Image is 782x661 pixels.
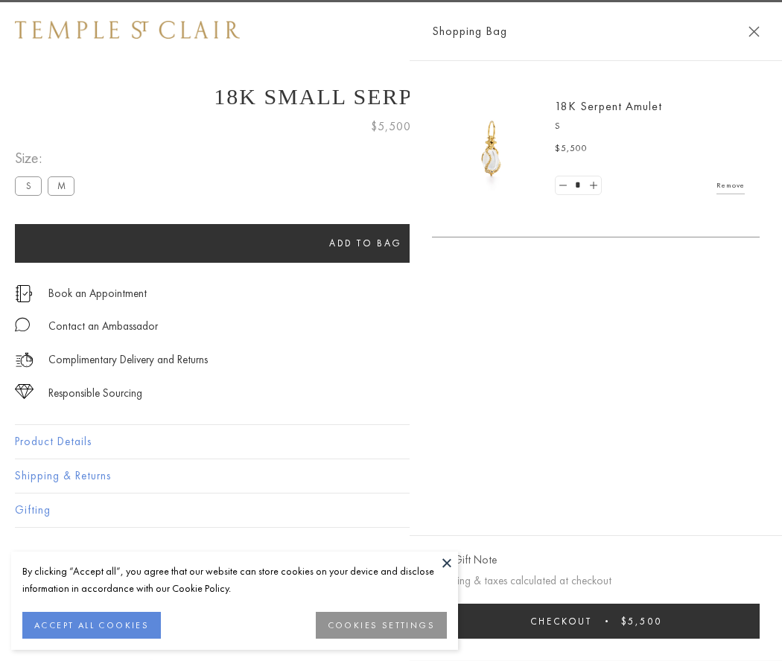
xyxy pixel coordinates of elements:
button: Close Shopping Bag [748,26,760,37]
div: Contact an Ambassador [48,317,158,336]
button: Gifting [15,494,767,527]
span: Size: [15,146,80,170]
button: Product Details [15,425,767,459]
div: Responsible Sourcing [48,384,142,403]
p: Shipping & taxes calculated at checkout [432,572,760,590]
a: Book an Appointment [48,285,147,301]
img: icon_sourcing.svg [15,384,34,399]
img: icon_delivery.svg [15,351,34,369]
label: S [15,176,42,195]
span: $5,500 [621,615,662,628]
span: $5,500 [555,141,588,156]
h1: 18K Small Serpent Amulet [15,84,767,109]
a: Remove [716,177,745,194]
img: icon_appointment.svg [15,285,33,302]
span: Checkout [530,615,592,628]
label: M [48,176,74,195]
a: Set quantity to 2 [585,176,600,195]
button: Add Gift Note [432,551,497,569]
button: ACCEPT ALL COOKIES [22,612,161,639]
button: Shipping & Returns [15,459,767,493]
button: Add to bag [15,224,716,263]
p: Complimentary Delivery and Returns [48,351,208,369]
button: Checkout $5,500 [432,604,760,639]
img: MessageIcon-01_2.svg [15,317,30,332]
a: Set quantity to 0 [556,176,570,195]
button: COOKIES SETTINGS [316,612,447,639]
span: Shopping Bag [432,22,507,41]
img: P51836-E11SERPPV [447,104,536,194]
span: $5,500 [371,117,411,136]
a: 18K Serpent Amulet [555,98,662,114]
img: Temple St. Clair [15,21,240,39]
span: Add to bag [329,237,402,249]
div: By clicking “Accept all”, you agree that our website can store cookies on your device and disclos... [22,563,447,597]
p: S [555,119,745,134]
